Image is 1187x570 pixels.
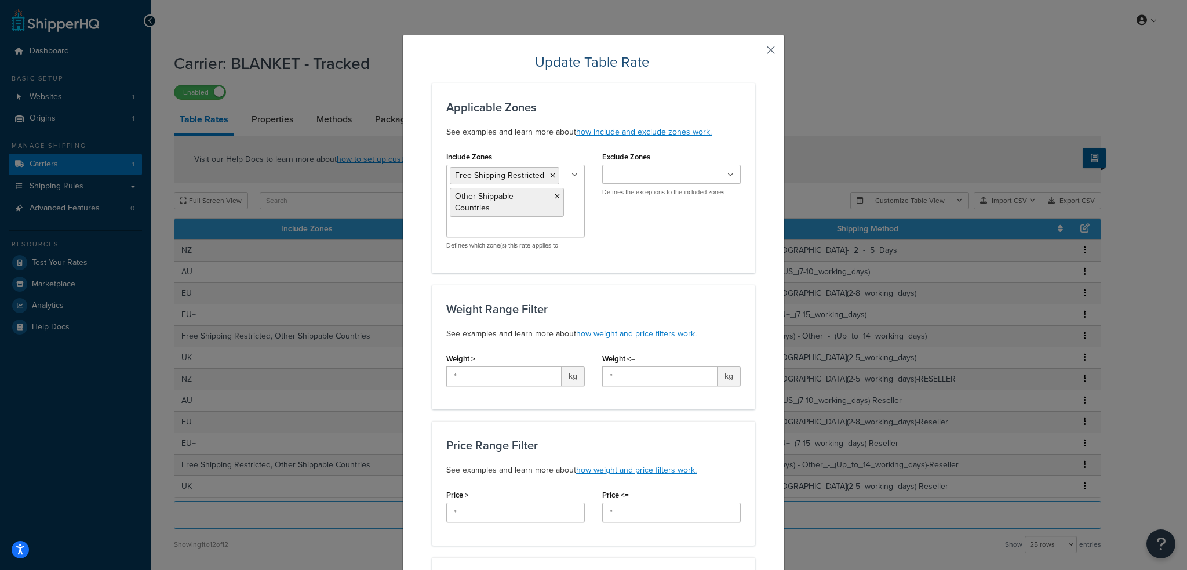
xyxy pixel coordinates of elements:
p: Defines which zone(s) this rate applies to [446,241,585,250]
p: See examples and learn more about [446,125,741,139]
span: kg [562,366,585,386]
a: how weight and price filters work. [576,464,697,476]
label: Price <= [602,491,629,499]
label: Price > [446,491,469,499]
a: how include and exclude zones work. [576,126,712,138]
h3: Applicable Zones [446,101,741,114]
span: Other Shippable Countries [455,190,514,214]
span: Free Shipping Restricted [455,169,544,181]
h2: Update Table Rate [432,53,755,71]
label: Include Zones [446,153,492,161]
a: how weight and price filters work. [576,328,697,340]
h3: Weight Range Filter [446,303,741,315]
span: kg [718,366,741,386]
p: Defines the exceptions to the included zones [602,188,741,197]
label: Weight > [446,354,475,363]
p: See examples and learn more about [446,463,741,477]
p: See examples and learn more about [446,327,741,341]
label: Weight <= [602,354,635,363]
h3: Price Range Filter [446,439,741,452]
label: Exclude Zones [602,153,650,161]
